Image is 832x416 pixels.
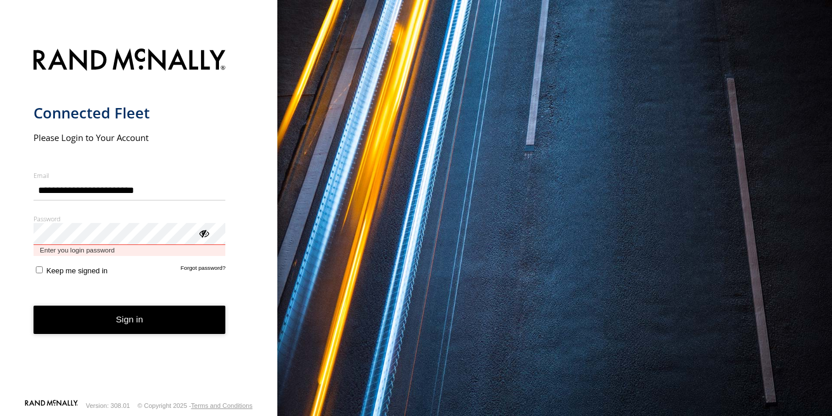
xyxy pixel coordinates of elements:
form: main [34,42,244,399]
span: Keep me signed in [46,266,107,275]
a: Terms and Conditions [191,402,252,409]
span: Enter you login password [34,245,226,256]
a: Visit our Website [25,400,78,411]
img: Rand McNally [34,46,226,76]
button: Sign in [34,306,226,334]
div: © Copyright 2025 - [138,402,252,409]
a: Forgot password? [181,265,226,275]
label: Email [34,171,226,180]
div: Version: 308.01 [86,402,130,409]
h1: Connected Fleet [34,103,226,122]
label: Password [34,214,226,223]
div: ViewPassword [198,227,209,239]
h2: Please Login to Your Account [34,132,226,143]
input: Keep me signed in [36,266,43,273]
